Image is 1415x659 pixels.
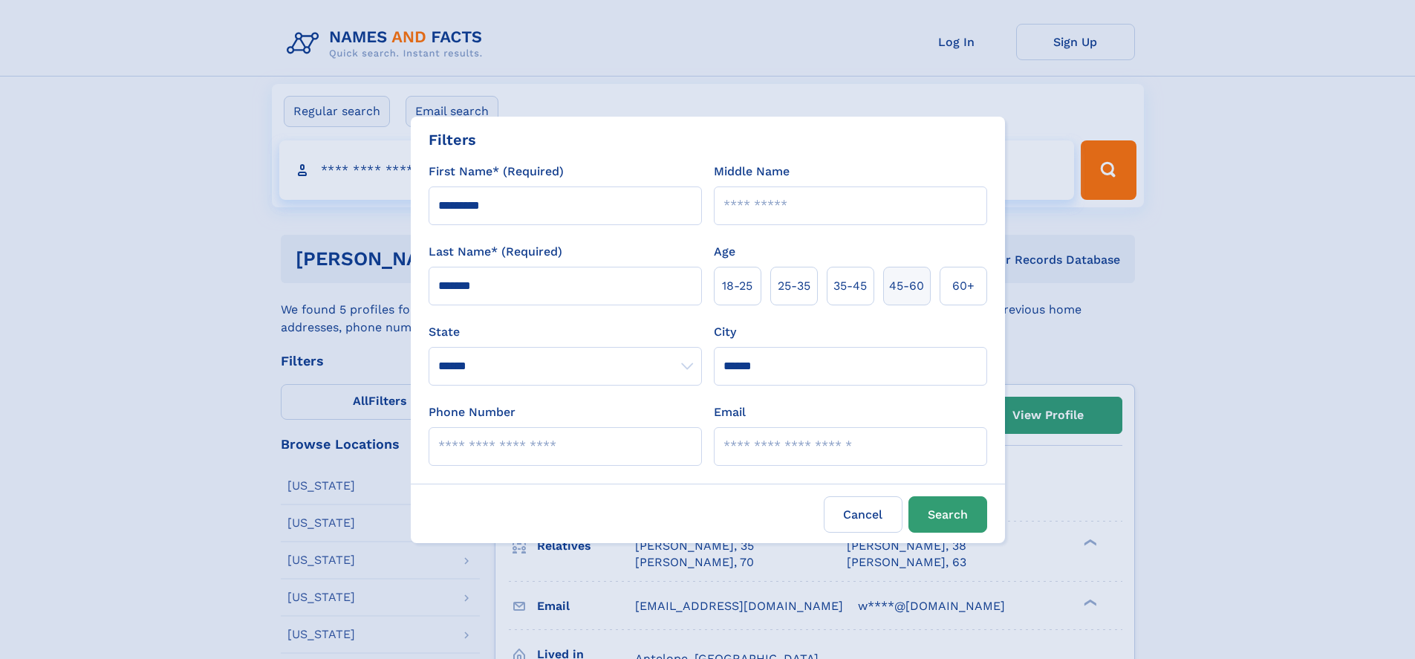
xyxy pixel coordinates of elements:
span: 18‑25 [722,277,752,295]
label: Age [714,243,735,261]
span: 45‑60 [889,277,924,295]
span: 60+ [952,277,975,295]
div: Filters [429,129,476,151]
label: City [714,323,736,341]
label: Email [714,403,746,421]
label: Last Name* (Required) [429,243,562,261]
label: First Name* (Required) [429,163,564,181]
span: 35‑45 [833,277,867,295]
label: Phone Number [429,403,515,421]
label: Middle Name [714,163,790,181]
label: Cancel [824,496,902,533]
label: State [429,323,702,341]
button: Search [908,496,987,533]
span: 25‑35 [778,277,810,295]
